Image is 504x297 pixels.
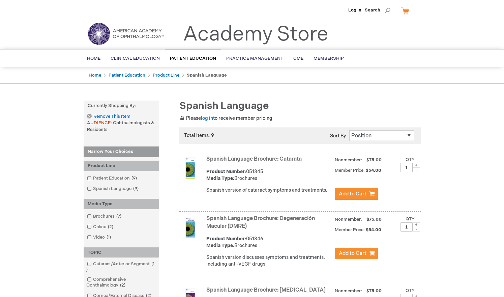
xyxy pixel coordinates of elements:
[84,161,159,171] div: Product Line
[293,56,303,61] span: CME
[84,199,159,209] div: Media Type
[87,56,100,61] span: Home
[339,191,366,197] span: Add to Cart
[85,276,157,289] a: Comprehensive Ophthalmology2
[366,227,382,233] span: $54.00
[314,56,344,61] span: Membership
[84,247,159,258] div: TOPIC
[84,101,159,111] strong: Currently Shopping by:
[335,188,378,200] button: Add to Cart
[115,214,123,219] span: 7
[406,288,415,293] label: Qty
[365,217,383,222] span: $75.00
[179,115,272,121] span: Please to receive member pricing
[87,114,130,119] a: Remove This Item
[206,236,331,249] div: 051346 Brochures
[201,115,213,121] a: log in
[130,175,139,181] span: 9
[87,120,113,126] span: AUDIENCE
[226,56,283,61] span: Practice Management
[85,261,157,273] a: Cataract/Anterior Segment1
[179,217,201,238] img: Spanish Language Brochure: Degeneración Macular (DMRE)
[348,7,361,13] a: Log In
[85,213,124,220] a: Brochures7
[206,215,315,230] a: Spanish Language Brochure: Degeneración Macular (DMRE)
[365,157,383,163] span: $75.00
[85,234,114,241] a: Video1
[401,163,413,172] input: Qty
[206,175,234,181] strong: Media Type:
[86,261,154,272] span: 1
[85,175,140,182] a: Patient Education9
[401,222,413,232] input: Qty
[153,73,179,78] a: Product Line
[183,22,328,47] a: Academy Store
[206,187,331,194] div: Spanish version of cataract symptoms and treatments.
[105,235,113,240] span: 1
[111,56,160,61] span: Clinical Education
[84,146,159,157] strong: Narrow Your Choices
[206,243,234,248] strong: Media Type:
[206,236,246,242] strong: Product Number:
[206,287,326,293] a: Spanish Language Brochure: [MEDICAL_DATA]
[335,227,365,233] strong: Member Price:
[89,73,101,78] a: Home
[365,3,390,17] span: Search
[206,169,246,174] strong: Product Number:
[184,133,214,138] span: Total items: 9
[187,73,227,78] strong: Spanish Language
[206,254,331,268] div: Spanish version discusses symptoms and treatments, including anti-VEGF drugs
[93,113,130,120] span: Remove This Item
[406,216,415,222] label: Qty
[335,156,362,164] strong: Nonmember:
[179,100,269,112] span: Spanish Language
[335,168,365,173] strong: Member Price:
[335,287,362,295] strong: Nonmember:
[330,133,346,139] label: Sort By
[335,215,362,224] strong: Nonmember:
[206,168,331,182] div: 051345 Brochures
[109,73,145,78] a: Patient Education
[85,224,116,230] a: Online2
[206,156,302,162] a: Spanish Language Brochure: Catarata
[106,224,115,230] span: 2
[366,168,382,173] span: $54.00
[131,186,140,191] span: 9
[335,248,378,259] button: Add to Cart
[339,250,366,256] span: Add to Cart
[87,120,154,132] span: Ophthalmologists & Residents
[85,186,141,192] a: Spanish Language9
[406,157,415,162] label: Qty
[118,282,127,288] span: 2
[170,56,216,61] span: Patient Education
[179,157,201,179] img: Spanish Language Brochure: Catarata
[365,288,383,294] span: $75.00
